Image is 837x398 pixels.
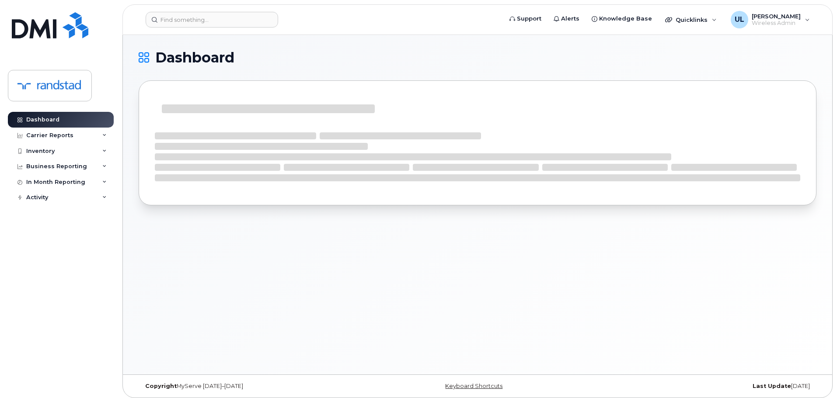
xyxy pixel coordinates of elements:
div: MyServe [DATE]–[DATE] [139,383,365,390]
div: [DATE] [590,383,816,390]
a: Keyboard Shortcuts [445,383,502,389]
strong: Copyright [145,383,177,389]
span: Dashboard [155,51,234,64]
strong: Last Update [753,383,791,389]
